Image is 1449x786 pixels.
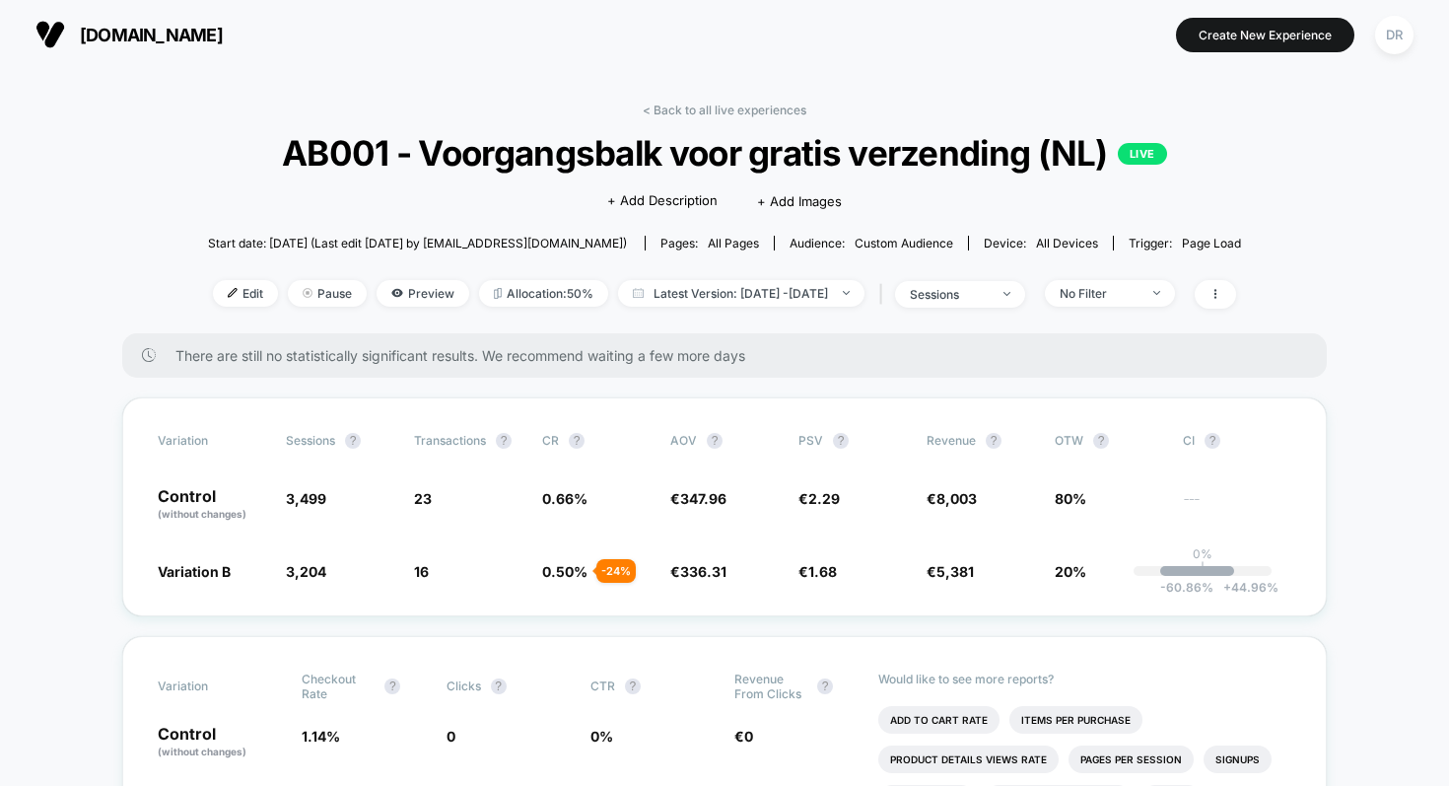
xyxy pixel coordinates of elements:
[542,563,587,580] span: 0.50 %
[345,433,361,449] button: ?
[1176,18,1354,52] button: Create New Experience
[302,672,375,701] span: Checkout Rate
[377,280,469,307] span: Preview
[1183,433,1291,449] span: CI
[1223,580,1231,595] span: +
[734,728,753,745] span: €
[447,728,455,745] span: 0
[447,679,481,693] span: Clicks
[843,291,850,295] img: end
[680,563,726,580] span: 336.31
[1369,15,1419,55] button: DR
[414,433,486,448] span: Transactions
[1003,292,1010,296] img: end
[494,288,502,299] img: rebalance
[590,679,615,693] span: CTR
[1201,561,1205,576] p: |
[798,563,837,580] span: €
[607,191,718,211] span: + Add Description
[878,746,1059,773] li: Product Details Views Rate
[213,280,278,307] span: Edit
[660,236,759,250] div: Pages:
[878,672,1291,686] p: Would like to see more reports?
[798,490,840,507] span: €
[1193,546,1212,561] p: 0%
[384,679,400,694] button: ?
[874,280,895,309] span: |
[288,280,367,307] span: Pause
[968,236,1113,250] span: Device:
[1093,433,1109,449] button: ?
[30,19,229,50] button: [DOMAIN_NAME]
[618,280,864,307] span: Latest Version: [DATE] - [DATE]
[1160,580,1213,595] span: -60.86 %
[158,433,266,449] span: Variation
[1129,236,1241,250] div: Trigger:
[808,563,837,580] span: 1.68
[798,433,823,448] span: PSV
[414,563,429,580] span: 16
[1153,291,1160,295] img: end
[596,559,636,583] div: - 24 %
[158,508,246,520] span: (without changes)
[158,488,266,522] p: Control
[670,563,726,580] span: €
[35,20,65,49] img: Visually logo
[707,433,723,449] button: ?
[680,490,726,507] span: 347.96
[670,490,726,507] span: €
[936,563,974,580] span: 5,381
[302,728,340,745] span: 1.14 %
[817,679,833,694] button: ?
[927,433,976,448] span: Revenue
[1009,706,1142,734] li: Items Per Purchase
[542,433,559,448] span: CR
[1213,580,1278,595] span: 44.96 %
[1182,236,1241,250] span: Page Load
[878,706,1000,734] li: Add To Cart Rate
[1069,746,1194,773] li: Pages Per Session
[1055,433,1163,449] span: OTW
[260,132,1190,174] span: AB001 - Voorgangsbalk voor gratis verzending (NL)
[590,728,613,745] span: 0 %
[744,728,753,745] span: 0
[496,433,512,449] button: ?
[491,679,507,694] button: ?
[633,288,644,298] img: calendar
[790,236,953,250] div: Audience:
[670,433,697,448] span: AOV
[286,433,335,448] span: Sessions
[1118,143,1167,165] p: LIVE
[80,25,223,45] span: [DOMAIN_NAME]
[208,236,627,250] span: Start date: [DATE] (Last edit [DATE] by [EMAIL_ADDRESS][DOMAIN_NAME])
[1036,236,1098,250] span: all devices
[927,563,974,580] span: €
[175,347,1287,364] span: There are still no statistically significant results. We recommend waiting a few more days
[158,746,246,757] span: (without changes)
[757,193,842,209] span: + Add Images
[286,490,326,507] span: 3,499
[1375,16,1414,54] div: DR
[734,672,807,701] span: Revenue From Clicks
[1055,563,1086,580] span: 20%
[542,490,587,507] span: 0.66 %
[158,563,231,580] span: Variation B
[228,288,238,298] img: edit
[286,563,326,580] span: 3,204
[158,726,282,759] p: Control
[569,433,585,449] button: ?
[833,433,849,449] button: ?
[303,288,312,298] img: end
[1205,433,1220,449] button: ?
[1055,490,1086,507] span: 80%
[414,490,432,507] span: 23
[986,433,1001,449] button: ?
[708,236,759,250] span: all pages
[910,287,989,302] div: sessions
[643,103,806,117] a: < Back to all live experiences
[808,490,840,507] span: 2.29
[936,490,977,507] span: 8,003
[855,236,953,250] span: Custom Audience
[1204,746,1272,773] li: Signups
[927,490,977,507] span: €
